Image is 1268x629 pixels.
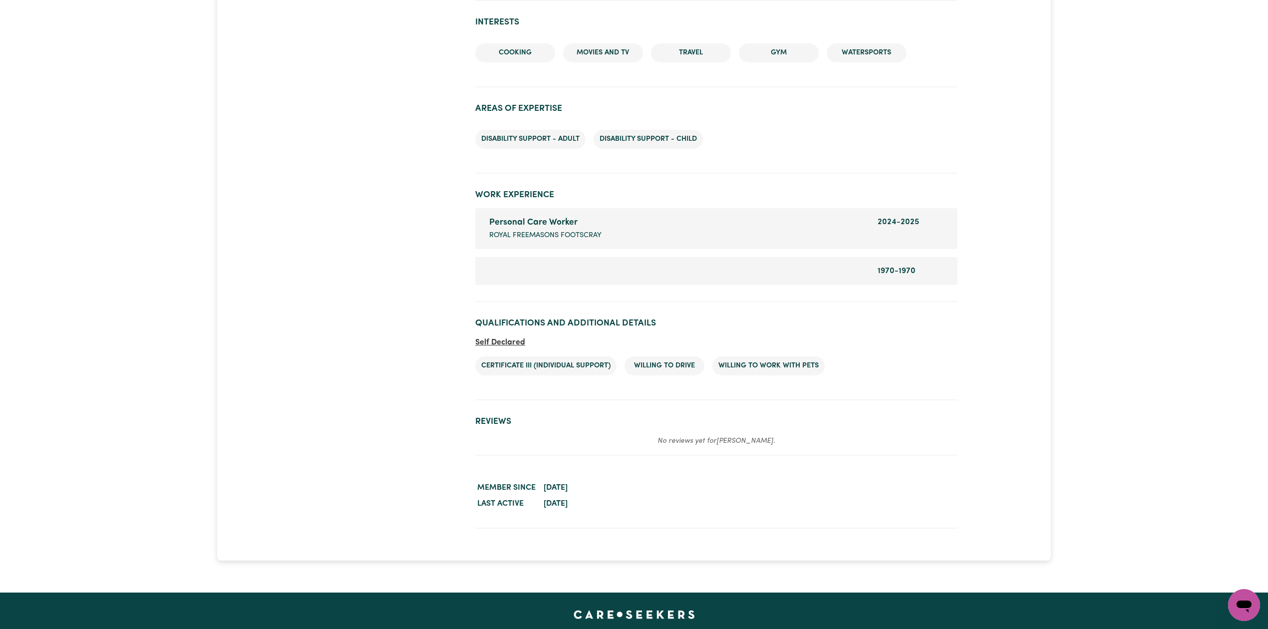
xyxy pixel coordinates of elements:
[544,484,568,492] time: [DATE]
[475,103,957,114] h2: Areas of Expertise
[563,43,643,62] li: Movies and TV
[475,43,555,62] li: Cooking
[878,218,919,226] span: 2024 - 2025
[739,43,819,62] li: Gym
[489,216,866,229] div: Personal Care Worker
[827,43,907,62] li: Watersports
[475,318,957,328] h2: Qualifications and Additional Details
[544,500,568,508] time: [DATE]
[475,17,957,27] h2: Interests
[489,230,602,241] span: Royal Freemasons Footscray
[475,338,525,346] span: Self Declared
[712,356,825,375] li: Willing to work with pets
[594,130,703,149] li: Disability support - Child
[475,190,957,200] h2: Work Experience
[475,480,538,496] dt: Member since
[651,43,731,62] li: Travel
[475,356,617,375] li: Certificate III (Individual Support)
[574,611,695,619] a: Careseekers home page
[878,267,916,275] span: 1970 - 1970
[1228,589,1260,621] iframe: Button to launch messaging window
[475,130,586,149] li: Disability support - Adult
[475,496,538,512] dt: Last active
[625,356,704,375] li: Willing to drive
[657,437,775,445] em: No reviews yet for [PERSON_NAME] .
[475,416,957,427] h2: Reviews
